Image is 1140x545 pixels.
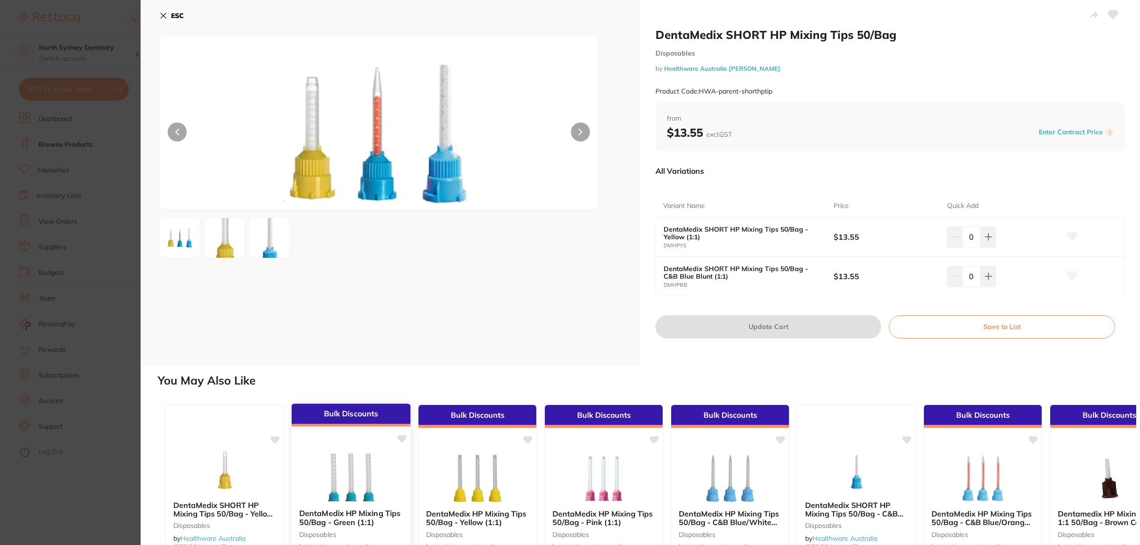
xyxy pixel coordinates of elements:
span: from [667,114,1113,123]
img: Dentamedix HP Mixing Tips 1:1 50/Bag - Brown Core [1078,454,1140,502]
small: Disposables [655,49,1125,57]
img: cG5n [163,224,197,252]
img: DentaMedix HP Mixing Tips 50/Bag - Pink (1:1) [573,454,635,502]
small: Disposables [173,522,276,529]
img: cG5n [247,59,510,209]
div: Bulk Discounts [545,405,663,428]
img: d190aXAucG5n [208,197,242,278]
p: Variant Name [663,201,705,211]
button: ESC [160,8,184,24]
div: Bulk Discounts [418,405,536,428]
img: dGlwLnBuZw [252,195,286,281]
h2: You May Also Like [158,374,1136,387]
b: DentaMedix HP Mixing Tips 50/Bag - Yellow (1:1) [426,509,529,527]
b: ESC [171,11,184,20]
b: DentaMedix SHORT HP Mixing Tips 50/Bag - Yellow (1:1) [664,226,817,241]
small: Disposables [931,531,1034,538]
img: DentaMedix SHORT HP Mixing Tips 50/Bag - Yellow (1:1) [194,446,256,493]
img: DentaMedix HP Mixing Tips 50/Bag - Green (1:1) [320,453,382,501]
img: DentaMedix HP Mixing Tips 50/Bag - Yellow (1:1) [446,454,508,502]
p: Quick Add [947,201,978,211]
small: DMHPYS [664,243,834,249]
b: DentaMedix SHORT HP Mixing Tips 50/Bag - Yellow (1:1) [173,501,276,518]
div: Bulk Discounts [671,405,789,428]
small: Disposables [552,531,655,538]
div: Bulk Discounts [292,404,410,426]
span: excl. GST [706,130,732,139]
small: Disposables [426,531,529,538]
img: DentaMedix SHORT HP Mixing Tips 50/Bag - C&B Blue Blunt (1:1) [826,446,887,493]
img: DentaMedix HP Mixing Tips 50/Bag - C&B Blue/Orange (10:1) [952,454,1014,502]
b: DentaMedix SHORT HP Mixing Tips 50/Bag - C&B Blue Blunt (1:1) [805,501,908,518]
small: Disposables [805,522,908,529]
b: $13.55 [834,271,936,282]
img: DentaMedix HP Mixing Tips 50/Bag - C&B Blue/White (1:1) [699,454,761,502]
b: $13.55 [834,232,936,242]
a: Healthware Australia [PERSON_NAME] [664,65,780,72]
label: i [1106,129,1113,136]
b: DentaMedix HP Mixing Tips 50/Bag - Pink (1:1) [552,509,655,527]
small: by [655,65,1125,72]
b: DentaMedix HP Mixing Tips 50/Bag - C&B Blue/Orange (10:1) [931,509,1034,527]
small: Product Code: HWA-parent-shorthptip [655,87,772,95]
h2: DentaMedix SHORT HP Mixing Tips 50/Bag [655,28,1125,42]
p: Price [834,201,849,211]
b: $13.55 [667,125,732,140]
b: DentaMedix HP Mixing Tips 50/Bag - Green (1:1) [299,509,403,526]
button: Save to List [889,315,1115,338]
b: DentaMedix HP Mixing Tips 50/Bag - C&B Blue/White (1:1) [679,509,781,527]
button: Enter Contract Price [1036,128,1106,137]
small: Disposables [299,531,403,538]
small: Disposables [679,531,781,538]
div: Bulk Discounts [924,405,1042,428]
button: Update Cart [655,315,881,338]
small: DMHPBB [664,282,834,288]
p: All Variations [655,166,704,176]
b: DentaMedix SHORT HP Mixing Tips 50/Bag - C&B Blue Blunt (1:1) [664,265,817,280]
